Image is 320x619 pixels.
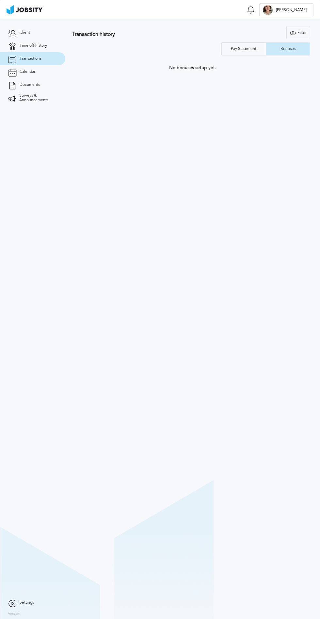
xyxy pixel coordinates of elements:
[19,93,57,102] span: Surveys & Announcements
[287,26,310,39] div: Filter
[286,26,310,39] button: Filter
[20,83,40,87] span: Documents
[259,3,313,16] button: A[PERSON_NAME]
[263,5,273,15] div: A
[277,47,299,51] div: Bonuses
[266,42,310,55] button: Bonuses
[273,8,310,12] span: [PERSON_NAME]
[169,65,216,70] span: No bonuses setup yet.
[72,31,201,37] h3: Transaction history
[20,600,34,605] span: Settings
[20,30,30,35] span: Client
[8,612,20,616] label: Version:
[20,43,47,48] span: Time off history
[228,47,260,51] div: Pay Statement
[221,42,266,55] button: Pay Statement
[7,5,42,14] img: ab4bad089aa723f57921c736e9817d99.png
[20,56,41,61] span: Transactions
[20,70,35,74] span: Calendar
